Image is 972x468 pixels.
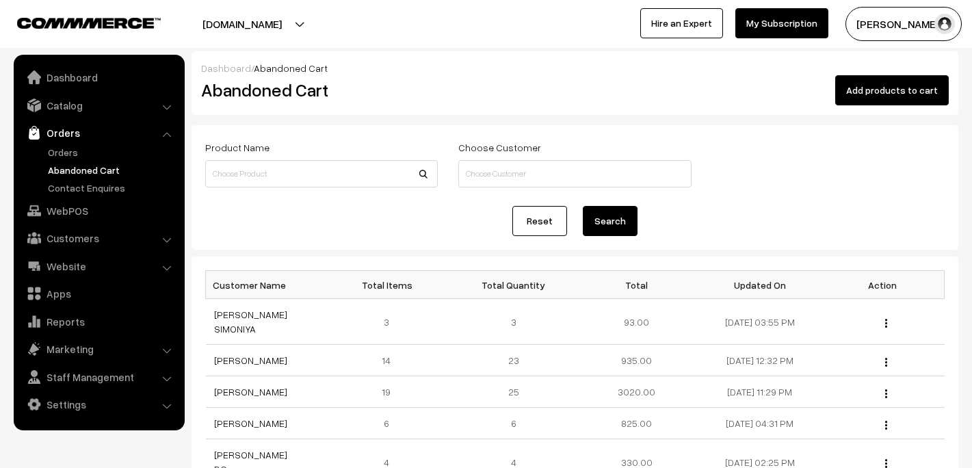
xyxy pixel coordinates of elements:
[205,140,270,155] label: Product Name
[17,93,180,118] a: Catalog
[885,358,887,367] img: Menu
[458,160,691,187] input: Choose Customer
[17,198,180,223] a: WebPOS
[640,8,723,38] a: Hire an Expert
[329,376,452,408] td: 19
[214,354,287,366] a: [PERSON_NAME]
[845,7,962,41] button: [PERSON_NAME]…
[583,206,638,236] button: Search
[214,386,287,398] a: [PERSON_NAME]
[885,421,887,430] img: Menu
[17,309,180,334] a: Reports
[329,345,452,376] td: 14
[205,160,438,187] input: Choose Product
[214,309,287,335] a: [PERSON_NAME] SIMONIYA
[698,408,822,439] td: [DATE] 04:31 PM
[17,120,180,145] a: Orders
[17,365,180,389] a: Staff Management
[934,14,955,34] img: user
[17,392,180,417] a: Settings
[329,271,452,299] th: Total Items
[201,62,251,74] a: Dashboard
[698,376,822,408] td: [DATE] 11:29 PM
[575,376,698,408] td: 3020.00
[698,299,822,345] td: [DATE] 03:55 PM
[735,8,828,38] a: My Subscription
[698,271,822,299] th: Updated On
[575,299,698,345] td: 93.00
[201,61,949,75] div: /
[17,281,180,306] a: Apps
[214,417,287,429] a: [PERSON_NAME]
[155,7,330,41] button: [DOMAIN_NAME]
[17,18,161,28] img: COMMMERCE
[575,408,698,439] td: 825.00
[201,79,436,101] h2: Abandoned Cart
[575,271,698,299] th: Total
[254,62,328,74] span: Abandoned Cart
[17,226,180,250] a: Customers
[512,206,567,236] a: Reset
[452,345,575,376] td: 23
[575,345,698,376] td: 935.00
[452,376,575,408] td: 25
[822,271,945,299] th: Action
[206,271,329,299] th: Customer Name
[835,75,949,105] button: Add products to cart
[329,299,452,345] td: 3
[458,140,541,155] label: Choose Customer
[698,345,822,376] td: [DATE] 12:32 PM
[44,181,180,195] a: Contact Enquires
[17,65,180,90] a: Dashboard
[329,408,452,439] td: 6
[17,14,137,30] a: COMMMERCE
[885,459,887,468] img: Menu
[885,389,887,398] img: Menu
[452,408,575,439] td: 6
[44,145,180,159] a: Orders
[17,337,180,361] a: Marketing
[452,299,575,345] td: 3
[17,254,180,278] a: Website
[885,319,887,328] img: Menu
[452,271,575,299] th: Total Quantity
[44,163,180,177] a: Abandoned Cart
